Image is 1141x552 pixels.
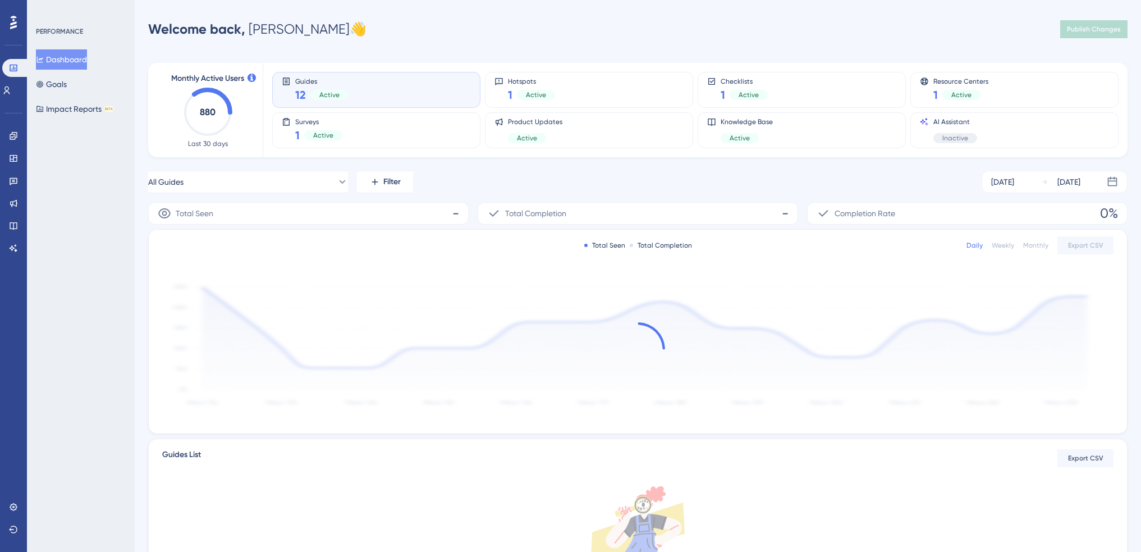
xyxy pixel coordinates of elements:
span: 1 [721,87,725,103]
span: Inactive [942,134,968,143]
span: Filter [383,175,401,189]
button: Dashboard [36,49,87,70]
div: [DATE] [1057,175,1080,189]
span: Active [951,90,972,99]
div: Weekly [992,241,1014,250]
span: Last 30 days [188,139,228,148]
span: Total Seen [176,207,213,220]
span: Guides [295,77,349,85]
div: PERFORMANCE [36,27,83,36]
span: Active [517,134,537,143]
div: Daily [966,241,983,250]
button: Publish Changes [1060,20,1128,38]
span: Active [526,90,546,99]
span: 0% [1100,204,1118,222]
span: Export CSV [1068,241,1103,250]
span: Product Updates [508,117,562,126]
span: Active [739,90,759,99]
span: - [782,204,789,222]
div: Total Completion [630,241,692,250]
span: Hotspots [508,77,555,85]
button: All Guides [148,171,348,193]
span: AI Assistant [933,117,977,126]
span: Knowledge Base [721,117,773,126]
div: Total Seen [584,241,625,250]
span: Surveys [295,117,342,125]
div: BETA [104,106,114,112]
span: Active [730,134,750,143]
span: Active [319,90,340,99]
span: Active [313,131,333,140]
button: Impact ReportsBETA [36,99,114,119]
div: [DATE] [991,175,1014,189]
span: Completion Rate [835,207,895,220]
span: 1 [295,127,300,143]
button: Filter [357,171,413,193]
span: 1 [933,87,938,103]
span: Monthly Active Users [171,72,244,85]
span: Checklists [721,77,768,85]
span: All Guides [148,175,184,189]
span: Welcome back, [148,21,245,37]
text: 880 [200,107,216,117]
span: 1 [508,87,512,103]
span: Publish Changes [1067,25,1121,34]
div: [PERSON_NAME] 👋 [148,20,366,38]
span: 12 [295,87,306,103]
span: Guides List [162,448,201,468]
span: Export CSV [1068,454,1103,463]
div: Monthly [1023,241,1048,250]
span: Resource Centers [933,77,988,85]
button: Goals [36,74,67,94]
button: Export CSV [1057,449,1113,467]
span: - [452,204,459,222]
span: Total Completion [505,207,566,220]
button: Export CSV [1057,236,1113,254]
